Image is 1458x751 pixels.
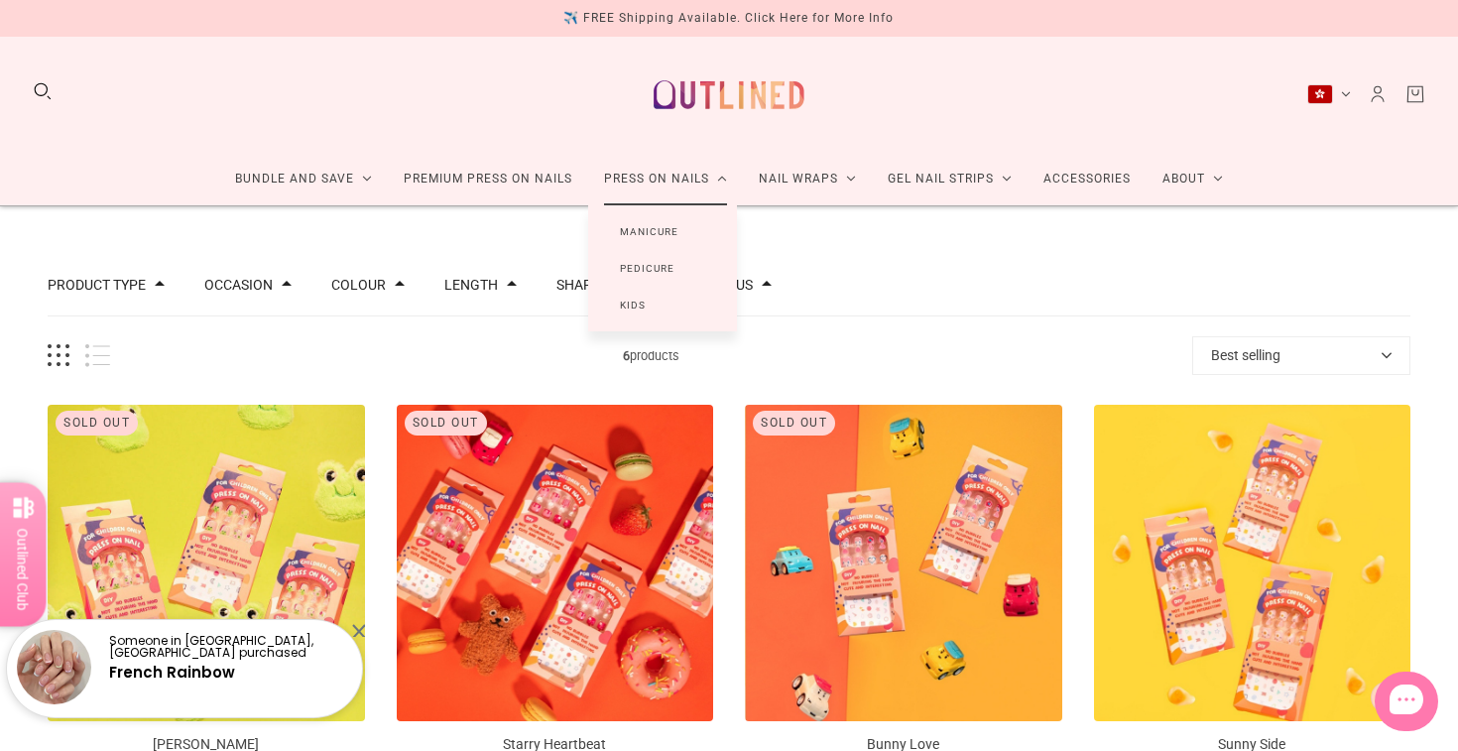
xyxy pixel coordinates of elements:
[1028,153,1147,205] a: Accessories
[32,80,54,102] button: Search
[588,287,677,323] a: Kids
[204,278,273,292] button: Filter by Occasion
[1147,153,1239,205] a: About
[1307,84,1351,104] button: Hong Kong SAR
[588,153,743,205] a: Press On Nails
[556,278,600,292] button: Filter by Shape
[623,348,630,363] b: 6
[85,344,110,367] button: List view
[1367,83,1389,105] a: Account
[1192,336,1410,375] button: Best selling
[743,153,872,205] a: Nail Wraps
[642,53,816,137] a: Outlined
[388,153,588,205] a: Premium Press On Nails
[331,278,386,292] button: Filter by Colour
[110,345,1192,366] span: products
[588,250,706,287] a: Pedicure
[219,153,388,205] a: Bundle and Save
[109,635,345,659] p: Someone in [GEOGRAPHIC_DATA], [GEOGRAPHIC_DATA] purchased
[405,411,487,436] div: Sold out
[109,662,235,683] a: French Rainbow
[1404,83,1426,105] a: Cart
[56,411,138,436] div: Sold out
[1371,682,1402,713] button: Add to cart
[872,153,1028,205] a: Gel Nail Strips
[563,8,894,29] div: ✈️ FREE Shipping Available. Click Here for More Info
[48,344,69,367] button: Grid view
[444,278,498,292] button: Filter by Length
[588,213,710,250] a: Manicure
[48,278,146,292] button: Filter by Product type
[753,411,835,436] div: Sold out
